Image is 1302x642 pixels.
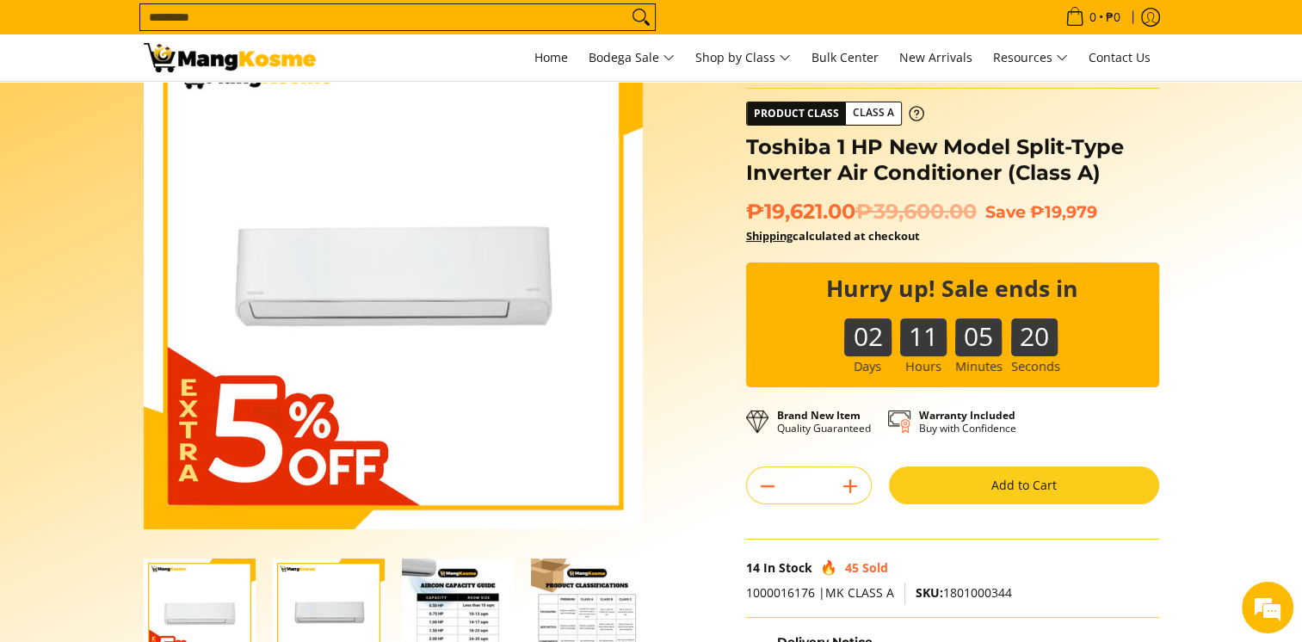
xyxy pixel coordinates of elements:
[916,584,1012,601] span: 1801000344
[811,49,879,65] span: Bulk Center
[746,102,924,126] a: Product Class Class A
[746,199,977,225] span: ₱19,621.00
[687,34,799,81] a: Shop by Class
[844,318,891,338] b: 02
[333,34,1159,81] nav: Main Menu
[919,408,1015,423] strong: Warranty Included
[144,30,643,529] img: Toshiba 1 HP New Model Split-Type Inverter Air Conditioner (Class A)
[1030,201,1097,222] span: ₱19,979
[746,134,1159,186] h1: Toshiba 1 HP New Model Split-Type Inverter Air Conditioner (Class A)
[746,584,894,601] span: 1000016176 |MK CLASS A
[985,201,1026,222] span: Save
[855,199,977,225] del: ₱39,600.00
[627,4,655,30] button: Search
[889,466,1159,504] button: Add to Cart
[526,34,577,81] a: Home
[534,49,568,65] span: Home
[899,49,972,65] span: New Arrivals
[777,408,861,423] strong: Brand New Item
[747,472,788,500] button: Subtract
[955,318,1002,338] b: 05
[1087,11,1099,23] span: 0
[919,409,1016,435] p: Buy with Confidence
[891,34,981,81] a: New Arrivals
[846,102,901,124] span: Class A
[1103,11,1123,23] span: ₱0
[803,34,887,81] a: Bulk Center
[695,47,791,69] span: Shop by Class
[916,584,943,601] span: SKU:
[747,102,846,125] span: Product Class
[845,559,859,576] span: 45
[763,559,812,576] span: In Stock
[589,47,675,69] span: Bodega Sale
[580,34,683,81] a: Bodega Sale
[862,559,888,576] span: Sold
[1080,34,1159,81] a: Contact Us
[144,43,316,72] img: Toshiba Split-Type Inverter Hi-Wall Aircon 1HP (Class A) l Mang Kosme
[777,409,871,435] p: Quality Guaranteed
[830,472,871,500] button: Add
[746,228,793,244] a: Shipping
[746,559,760,576] span: 14
[900,318,947,338] b: 11
[984,34,1077,81] a: Resources
[1089,49,1151,65] span: Contact Us
[993,47,1068,69] span: Resources
[1060,8,1126,27] span: •
[1011,318,1058,338] b: 20
[746,228,920,244] strong: calculated at checkout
